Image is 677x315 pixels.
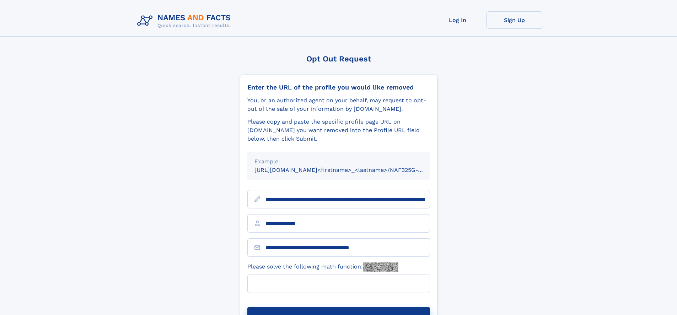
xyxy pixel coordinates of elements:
[134,11,237,31] img: Logo Names and Facts
[254,157,423,166] div: Example:
[247,96,430,113] div: You, or an authorized agent on your behalf, may request to opt-out of the sale of your informatio...
[486,11,543,29] a: Sign Up
[247,262,398,272] label: Please solve the following math function:
[240,54,437,63] div: Opt Out Request
[247,83,430,91] div: Enter the URL of the profile you would like removed
[254,167,444,173] small: [URL][DOMAIN_NAME]<firstname>_<lastname>/NAF325G-xxxxxxxx
[429,11,486,29] a: Log In
[247,118,430,143] div: Please copy and paste the specific profile page URL on [DOMAIN_NAME] you want removed into the Pr...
